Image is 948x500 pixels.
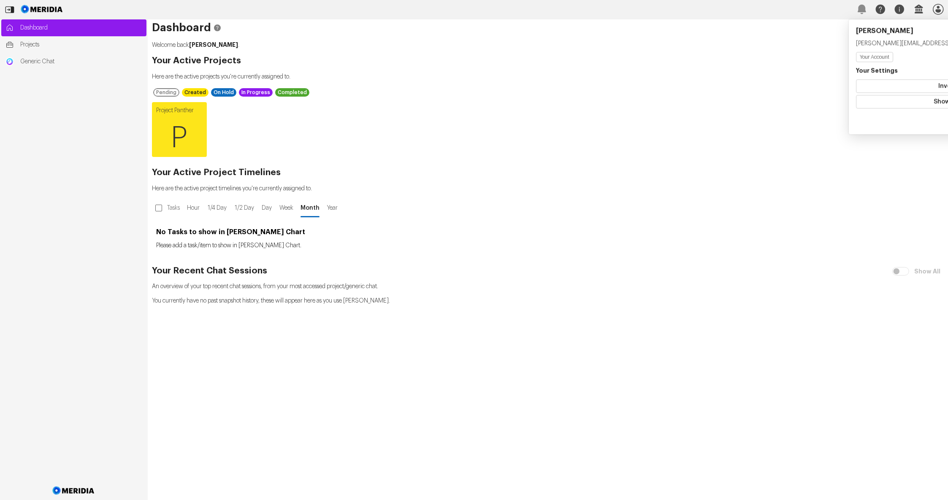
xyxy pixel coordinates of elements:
[152,102,207,157] a: Project PantherP
[275,88,309,97] div: Completed
[156,243,940,249] p: Please add a task/item to show in [PERSON_NAME] Chart.
[156,228,940,236] h3: No Tasks to show in [PERSON_NAME] Chart
[233,204,256,212] span: 1/2 Day
[20,57,142,66] span: Generic Chat
[152,267,944,275] h2: Your Recent Chat Sessions
[211,88,236,97] div: On Hold
[20,41,142,49] span: Projects
[152,297,944,305] p: You currently have no past snapshot history, these will appear here as you use [PERSON_NAME].
[1,19,146,36] a: Dashboard
[239,88,273,97] div: In Progress
[206,204,229,212] span: 1/4 Day
[152,57,944,65] h2: Your Active Projects
[182,88,209,97] div: Created
[51,481,96,500] img: Meridia Logo
[152,73,944,81] p: Here are the active projects you're currently assigned to.
[165,200,183,216] label: Tasks
[5,57,14,66] img: Generic Chat
[153,88,179,97] div: Pending
[152,184,944,193] p: Here are the active project timelines you're currently assigned to.
[1,53,146,70] a: Generic ChatGeneric Chat
[152,168,944,177] h2: Your Active Project Timelines
[20,24,142,32] span: Dashboard
[152,41,944,49] p: Welcome back .
[300,204,320,212] span: Month
[325,204,340,212] span: Year
[1,36,146,53] a: Projects
[152,24,944,32] h1: Dashboard
[856,52,893,62] button: Your Account
[185,204,201,212] span: Hour
[856,68,898,73] strong: Your Settings
[189,42,238,48] strong: [PERSON_NAME]
[278,204,295,212] span: Week
[913,264,944,279] label: Show All
[260,204,274,212] span: Day
[152,113,207,163] span: P
[152,282,944,291] p: An overview of your top recent chat sessions, from your most accessed project/generic chat.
